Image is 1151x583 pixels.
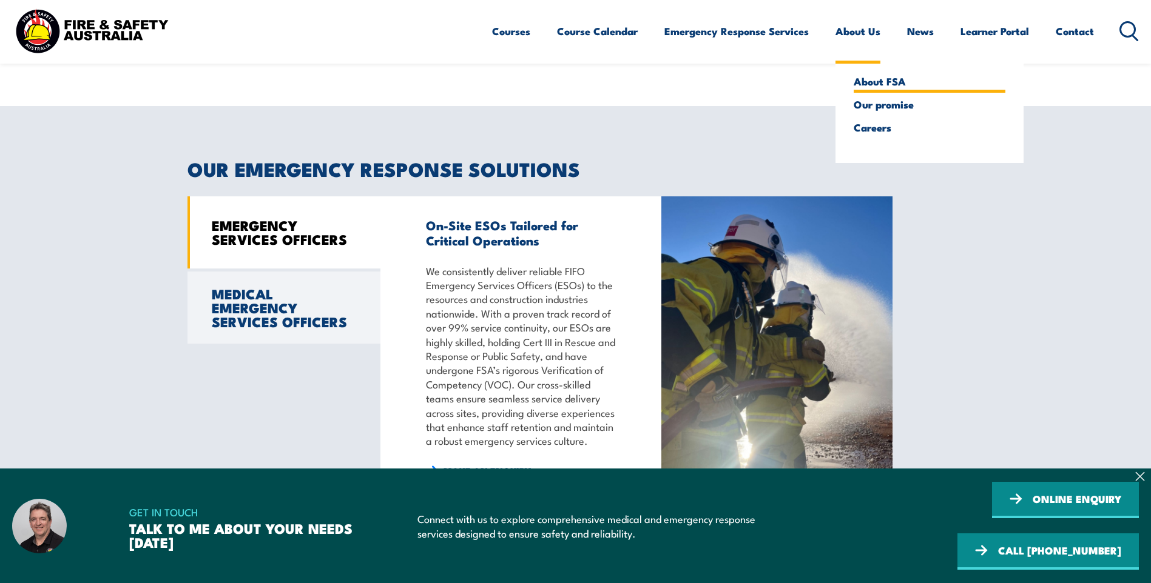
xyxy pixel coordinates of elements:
a: CALL [PHONE_NUMBER] [957,533,1139,570]
a: Courses [492,15,530,47]
a: Contact [1056,15,1094,47]
a: Our promise [854,99,1005,110]
img: ESO [661,196,893,543]
a: ONLINE ENQUIRY [992,482,1139,518]
a: Careers [854,122,1005,133]
h3: TALK TO ME ABOUT YOUR NEEDS [DATE] [129,521,368,549]
p: We consistently deliver reliable FIFO Emergency Services Officers (ESOs) to the resources and con... [426,264,616,448]
a: Learner Portal [960,15,1029,47]
a: News [907,15,934,47]
h3: On-Site ESOs Tailored for Critical Operations [426,218,616,248]
a: Emergency Response Services [664,15,809,47]
a: MEDICAL EMERGENCY SERVICES OFFICERS [187,272,380,344]
a: About Us [835,15,880,47]
a: Course Calendar [557,15,638,47]
img: Dave – Fire and Safety Australia [12,499,67,553]
a: EMERGENCY SERVICES OFFICERS [187,196,380,268]
span: GET IN TOUCH [129,503,368,521]
a: MAKE AN ENQUIRY [426,464,531,478]
p: Connect with us to explore comprehensive medical and emergency response services designed to ensu... [417,511,768,540]
a: About FSA [854,76,1005,87]
h2: OUR EMERGENCY RESPONSE SOLUTIONS [187,160,964,177]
